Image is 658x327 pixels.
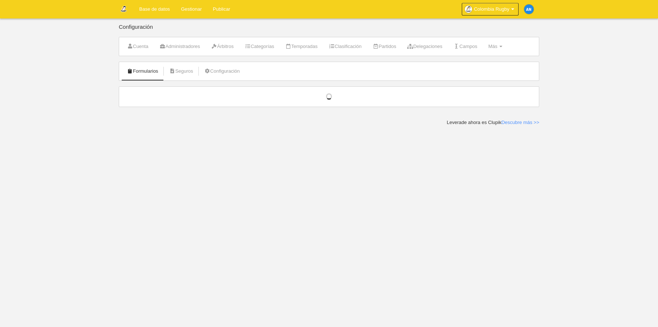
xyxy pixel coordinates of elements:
a: Partidos [368,41,400,52]
img: Oanpu9v8aySI.30x30.jpg [465,6,472,13]
a: Configuración [200,66,244,77]
span: Colombia Rugby [474,6,509,13]
a: Delegaciones [403,41,446,52]
a: Descubre más >> [501,120,539,125]
a: Más [484,41,506,52]
a: Campos [449,41,481,52]
div: Cargando [127,93,531,100]
a: Formularios [123,66,162,77]
div: Configuración [119,24,539,37]
a: Administradores [155,41,204,52]
a: Árbitros [207,41,238,52]
a: Clasificación [325,41,366,52]
a: Colombia Rugby [462,3,519,16]
img: Colombia Rugby [119,4,128,13]
a: Temporadas [281,41,322,52]
span: Más [488,44,498,49]
a: Cuenta [123,41,152,52]
a: Categorías [240,41,278,52]
a: Seguros [165,66,197,77]
img: c2l6ZT0zMHgzMCZmcz05JnRleHQ9QU4mYmc9MWU4OGU1.png [524,4,534,14]
div: Leverade ahora es Clupik [447,119,539,126]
